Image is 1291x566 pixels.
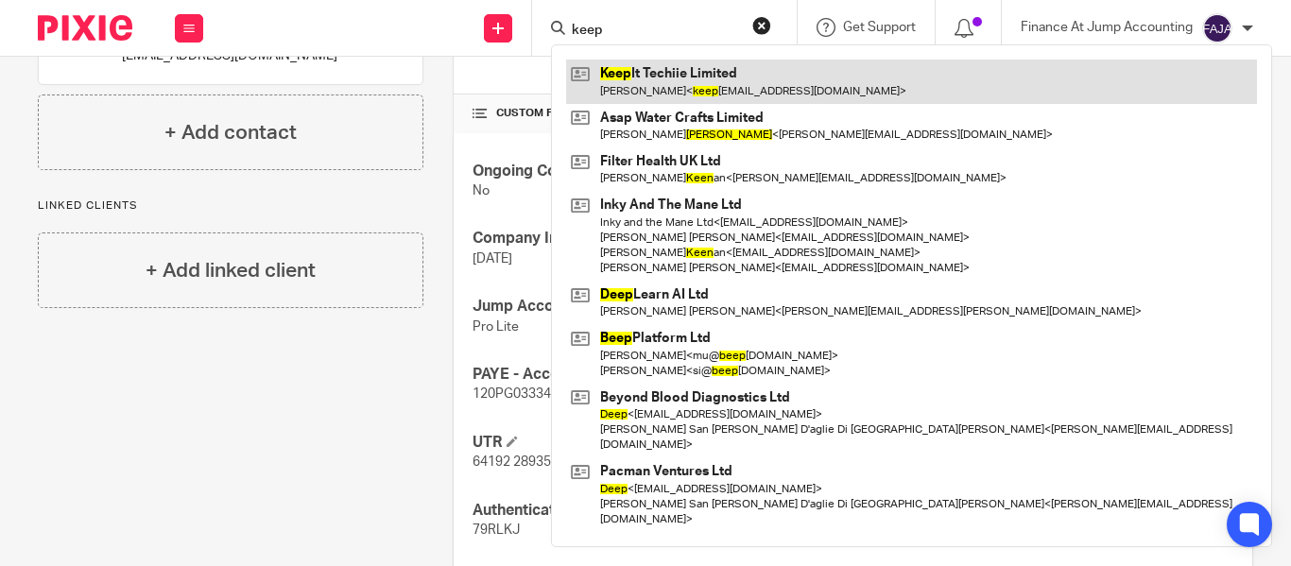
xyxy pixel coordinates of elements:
img: Pixie [38,15,132,41]
h4: UTR [473,433,852,453]
span: [DATE] [473,252,512,266]
input: Search [570,23,740,40]
h4: Company Incorporated On [473,229,852,249]
button: Clear [752,16,771,35]
h4: CUSTOM FIELDS [473,106,852,121]
h4: + Add linked client [146,256,316,285]
p: Linked clients [38,198,423,214]
span: No [473,184,490,197]
h4: PAYE - Accounts Office Ref. [473,365,852,385]
span: 64192 28935 [473,455,551,469]
span: 79RLKJ [473,523,520,537]
span: Get Support [843,21,916,34]
h4: Jump Accounting Service [473,297,852,317]
h4: Ongoing CoSec Client [473,162,852,181]
h4: Authentication Code [473,501,852,521]
span: Pro Lite [473,320,519,334]
img: svg%3E [1202,13,1232,43]
p: Finance At Jump Accounting [1021,18,1193,37]
span: 120PG03334417 [473,387,574,401]
h4: + Add contact [164,118,297,147]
